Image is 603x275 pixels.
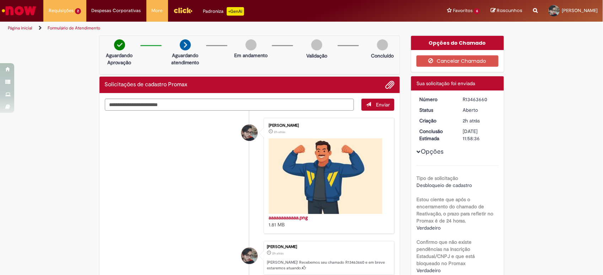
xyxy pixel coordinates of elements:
p: +GenAi [227,7,244,16]
p: Em andamento [234,52,268,59]
b: Estou ciente que após o encerramento do chamado de Reativação, o prazo para refletir no Promax é ... [416,196,493,224]
div: Aberto [463,106,496,114]
button: Adicionar anexos [385,80,394,89]
dt: Criação [414,117,458,124]
dt: Status [414,106,458,114]
div: 1.81 MB [269,214,387,228]
button: Cancelar Chamado [416,55,499,67]
div: Padroniza [203,7,244,16]
time: 29/08/2025 16:58:29 [272,251,284,255]
img: check-circle-green.png [114,39,125,50]
span: More [152,7,163,14]
p: Aguardando atendimento [168,52,203,66]
li: Bruno Tavora Ferreira [105,241,395,275]
span: 2h atrás [274,130,285,134]
p: Validação [306,52,327,59]
span: Despesas Corporativas [92,7,141,14]
span: Verdadeiro [416,225,441,231]
span: Favoritos [453,7,473,14]
img: ServiceNow [1,4,37,18]
p: Concluído [371,52,394,59]
div: Opções do Chamado [411,36,504,50]
span: 2 [75,8,81,14]
ul: Trilhas de página [5,22,397,35]
p: Aguardando Aprovação [102,52,137,66]
div: Bruno Tavora Ferreira [241,125,258,141]
a: aaaaaaaaaaaa.png [269,214,308,221]
a: Formulário de Atendimento [48,25,100,31]
img: arrow-next.png [180,39,191,50]
div: [DATE] 11:58:36 [463,128,496,142]
img: img-circle-grey.png [377,39,388,50]
span: Requisições [49,7,74,14]
b: Tipo de solicitação [416,175,458,181]
b: Confirmo que não existe pendências na Inscrição Estadual/CNPJ e que está bloqueado no Promax [416,239,475,266]
span: [PERSON_NAME] [562,7,598,13]
div: 29/08/2025 16:58:29 [463,117,496,124]
img: click_logo_yellow_360x200.png [173,5,193,16]
button: Enviar [361,99,394,111]
span: 6 [474,8,480,14]
p: [PERSON_NAME]! Recebemos seu chamado R13463660 e em breve estaremos atuando. [267,260,391,271]
a: Rascunhos [491,7,522,14]
img: img-circle-grey.png [246,39,257,50]
span: Desbloqueio de cadastro [416,182,472,188]
span: 2h atrás [272,251,284,255]
div: R13463660 [463,96,496,103]
h2: Solicitações de cadastro Promax Histórico de tíquete [105,82,188,88]
a: Página inicial [8,25,32,31]
time: 29/08/2025 16:58:29 [463,117,480,124]
span: Enviar [376,101,390,108]
time: 29/08/2025 16:58:23 [274,130,285,134]
dt: Número [414,96,458,103]
div: [PERSON_NAME] [267,245,391,249]
span: Verdadeiro [416,267,441,274]
dt: Conclusão Estimada [414,128,458,142]
span: Sua solicitação foi enviada [416,80,475,87]
img: img-circle-grey.png [311,39,322,50]
span: 2h atrás [463,117,480,124]
span: Rascunhos [497,7,522,14]
textarea: Digite sua mensagem aqui... [105,99,354,111]
div: [PERSON_NAME] [269,123,387,128]
div: Bruno Tavora Ferreira [241,248,258,264]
